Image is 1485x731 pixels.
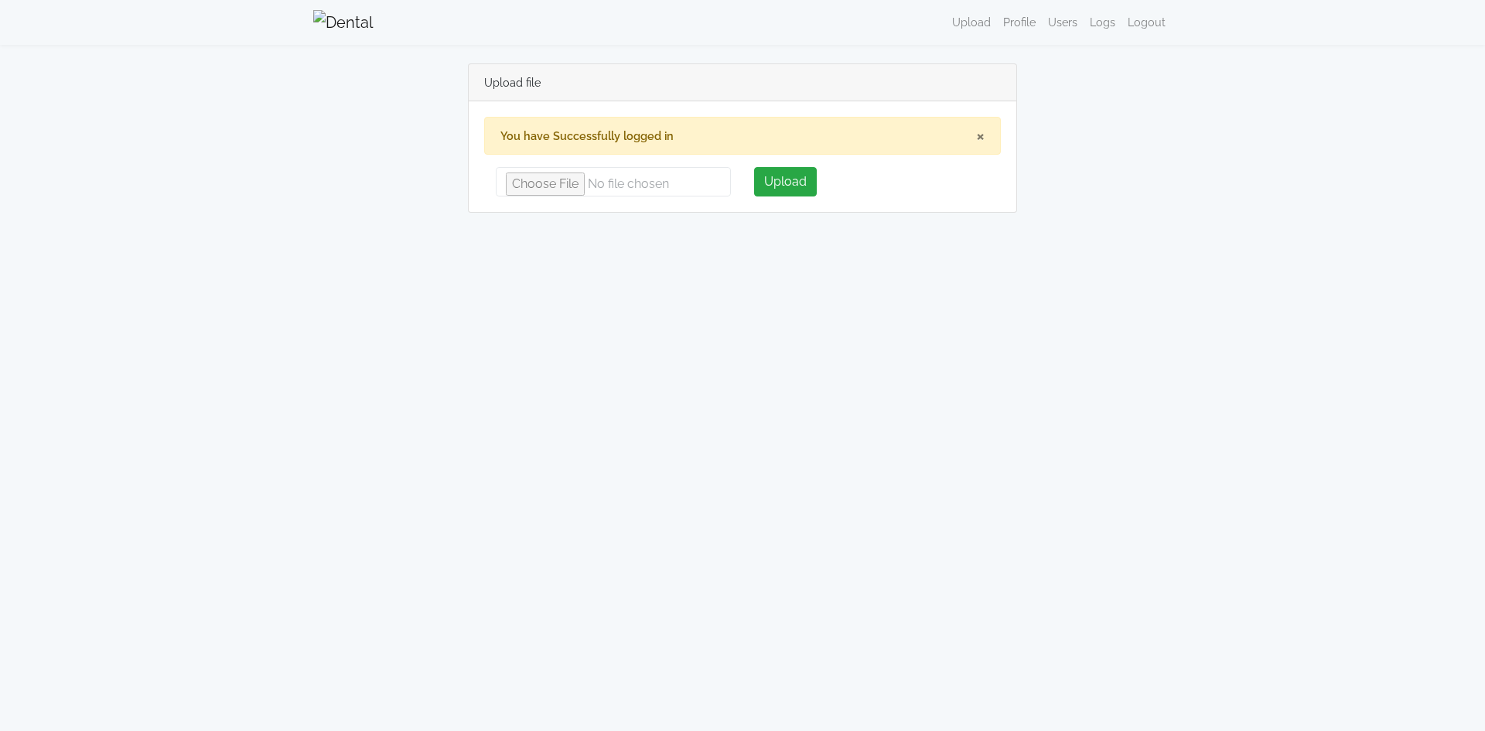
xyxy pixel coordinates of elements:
[500,129,674,142] strong: You have Successfully logged in
[313,10,374,35] img: Dental Whale Logo
[754,167,817,196] button: Upload
[1084,7,1121,37] a: Logs
[1121,7,1172,37] a: Logout
[1042,7,1084,37] a: Users
[469,64,1016,101] div: Upload file
[946,7,997,37] a: Upload
[976,127,985,145] button: ×
[997,7,1042,37] a: Profile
